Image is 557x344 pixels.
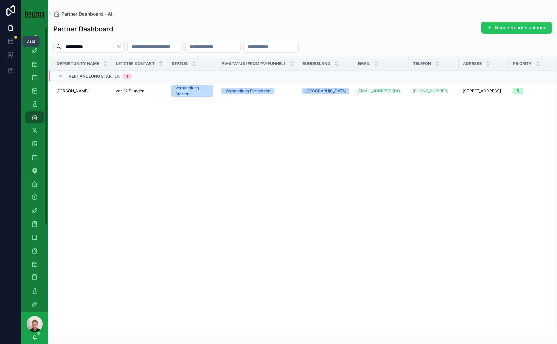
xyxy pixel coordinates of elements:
[222,61,285,66] span: PV-Status (from PV-Funnel)
[69,74,120,79] span: Verhandlung Starten
[413,88,448,94] a: [PHONE_NUMBER]
[56,88,108,94] a: [PERSON_NAME]
[513,61,532,66] span: Priority
[56,88,89,94] span: [PERSON_NAME]
[302,88,349,94] a: [GEOGRAPHIC_DATA]
[116,61,155,66] span: Letzter Kontakt
[175,85,209,97] div: Verhandlung Starten
[463,61,482,66] span: Adresse
[126,74,128,79] div: 1
[61,11,114,17] span: Partner Dashboard - All
[463,88,501,94] span: [STREET_ADDRESS]
[513,88,555,94] a: 5
[25,9,44,18] img: App logo
[305,88,346,94] div: [GEOGRAPHIC_DATA]
[463,88,505,94] a: [STREET_ADDRESS]
[116,88,163,94] a: vor 22 Stunden
[221,88,294,94] a: Verhandlung Fortsetzen
[116,88,144,94] p: vor 22 Stunden
[53,11,114,17] a: Partner Dashboard - All
[358,61,370,66] span: Email
[302,61,330,66] span: Bundesland
[357,88,405,94] a: [EMAIL_ADDRESS][DOMAIN_NAME]
[116,44,124,49] button: Clear
[225,88,270,94] div: Verhandlung Fortsetzen
[413,88,455,94] a: [PHONE_NUMBER]
[481,22,552,34] button: Neuen Kunden anlegen
[53,24,113,34] h1: Partner Dashboard
[57,61,99,66] span: Opportunity Name
[171,85,213,97] a: Verhandlung Starten
[26,39,35,44] div: Data
[413,61,431,66] span: Telefon
[21,27,48,312] div: scrollable content
[172,61,188,66] span: Status
[517,88,519,94] div: 5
